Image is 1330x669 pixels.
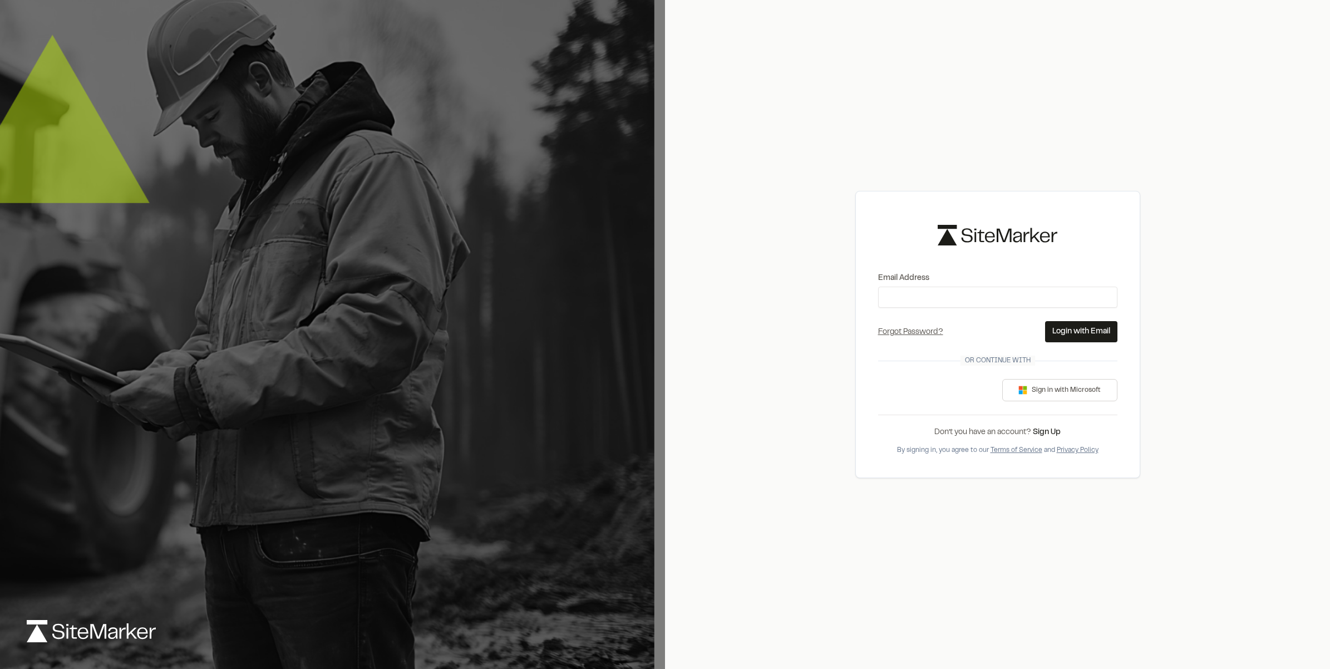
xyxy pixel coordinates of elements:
[960,356,1035,366] span: Or continue with
[991,445,1042,455] button: Terms of Service
[1057,445,1099,455] button: Privacy Policy
[1045,321,1117,342] button: Login with Email
[1002,379,1117,401] button: Sign in with Microsoft
[878,426,1117,439] div: Don’t you have an account?
[878,445,1117,455] div: By signing in, you agree to our and
[873,378,986,402] iframe: Sign in with Google Button
[1033,429,1061,436] a: Sign Up
[27,620,156,642] img: logo-white-rebrand.svg
[938,225,1057,245] img: logo-black-rebrand.svg
[878,272,1117,284] label: Email Address
[878,329,943,336] a: Forgot Password?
